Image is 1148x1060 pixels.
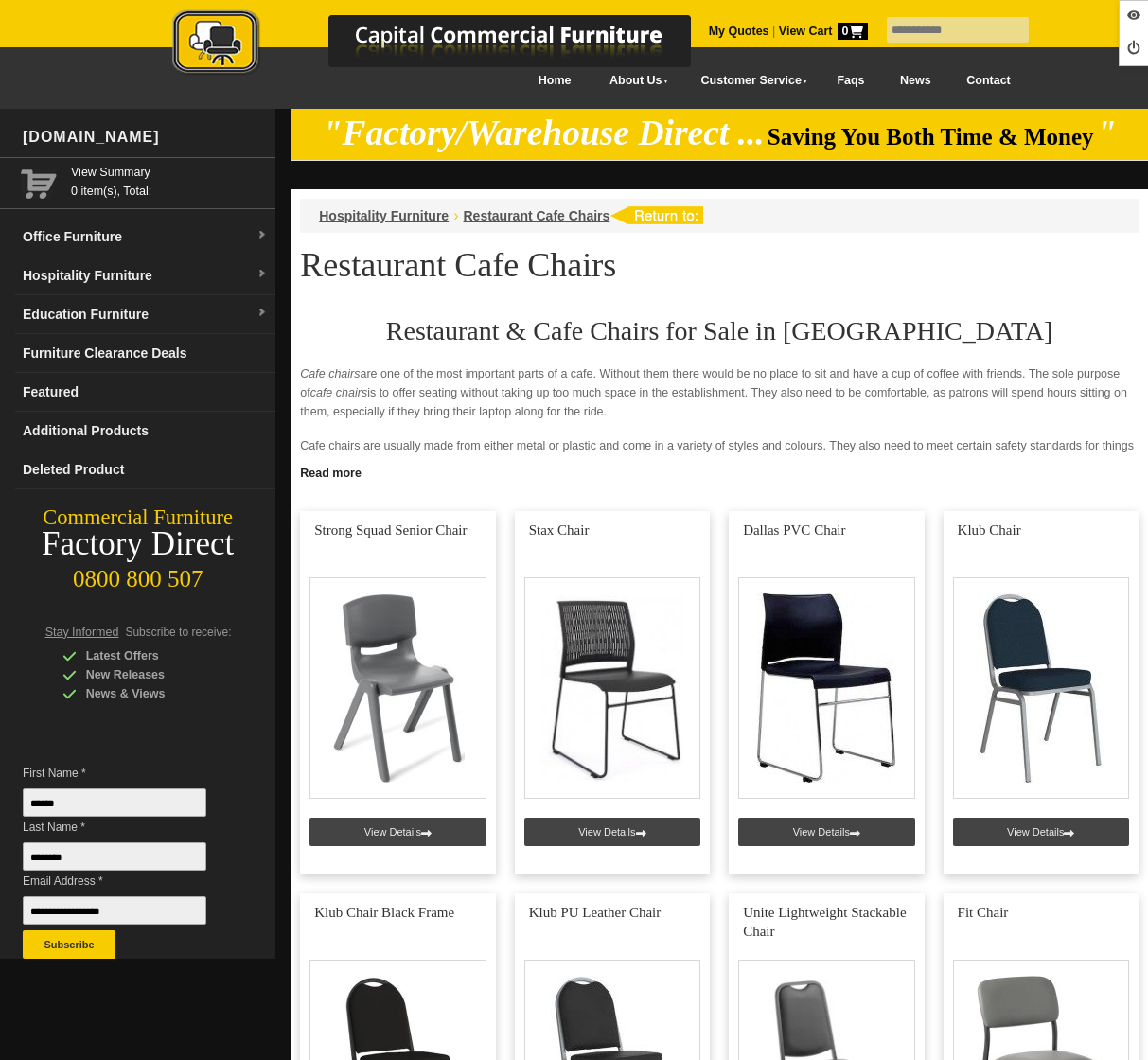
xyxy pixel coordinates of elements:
em: " [1097,114,1117,152]
span: Subscribe to receive: [125,626,231,639]
h2: Restaurant & Cafe Chairs for Sale in [GEOGRAPHIC_DATA] [300,317,1139,345]
span: First Name * [23,764,229,783]
span: Last Name * [23,818,229,837]
input: Last Name * [23,842,206,871]
span: Saving You Both Time & Money [768,124,1094,150]
div: New Releases [62,665,242,684]
a: Contact [948,60,1028,102]
a: Hospitality Furnituredropdown [15,256,275,295]
em: cafe chairs [310,386,367,399]
a: Additional Products [15,412,275,450]
a: Featured [15,373,275,412]
a: Furniture Clearance Deals [15,334,275,373]
span: 0 item(s), Total: [71,163,268,198]
div: Latest Offers [62,646,242,665]
p: Cafe chairs are usually made from either metal or plastic and come in a variety of styles and col... [300,436,1139,493]
span: Stay Informed [45,626,119,639]
div: [DOMAIN_NAME] [15,109,275,166]
strong: View Cart [779,25,868,38]
a: Deleted Product [15,450,275,489]
a: Capital Commercial Furniture Logo [120,9,783,84]
img: return to [609,206,703,224]
a: Faqs [820,60,883,102]
button: Subscribe [23,930,115,959]
a: Education Furnituredropdown [15,295,275,334]
li: › [453,206,458,225]
input: First Name * [23,788,206,817]
a: View Cart0 [775,25,867,38]
span: Email Address * [23,872,229,891]
span: 0 [838,23,868,40]
img: dropdown [256,269,268,280]
a: Office Furnituredropdown [15,218,275,256]
div: News & Views [62,684,242,703]
a: Hospitality Furniture [319,208,449,223]
img: dropdown [256,308,268,319]
a: Click to read more [291,459,1148,483]
a: News [882,60,948,102]
p: are one of the most important parts of a cafe. Without them there would be no place to sit and ha... [300,364,1139,421]
h1: Restaurant Cafe Chairs [300,247,1139,283]
a: View Summary [71,163,268,182]
em: "Factory/Warehouse Direct ... [323,114,765,152]
em: Cafe chairs [300,367,360,380]
img: dropdown [256,230,268,241]
img: Capital Commercial Furniture Logo [120,9,783,79]
a: Restaurant Cafe Chairs [463,208,609,223]
input: Email Address * [23,896,206,925]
